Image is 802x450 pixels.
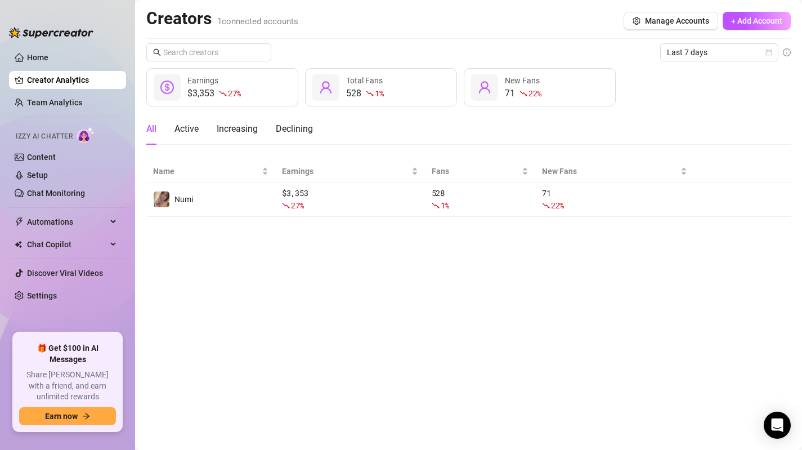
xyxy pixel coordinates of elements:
span: info-circle [783,48,791,56]
span: Earn now [45,412,78,421]
span: dollar-circle [160,81,174,94]
span: New Fans [542,165,678,177]
div: Declining [276,122,313,136]
span: + Add Account [731,16,782,25]
span: Numi [174,195,193,204]
span: fall [366,90,374,97]
button: Earn nowarrow-right [19,407,116,425]
span: user [319,81,333,94]
a: Team Analytics [27,98,82,107]
a: Discover Viral Videos [27,269,103,278]
img: Chat Copilot [15,240,22,248]
th: New Fans [535,161,694,182]
span: fall [432,202,440,210]
span: Share [PERSON_NAME] with a friend, and earn unlimited rewards [19,369,116,403]
div: 71 [542,187,687,212]
a: Setup [27,171,48,180]
span: 🎁 Get $100 in AI Messages [19,343,116,365]
img: Numi [154,191,169,207]
h2: Creators [146,8,298,29]
span: Earnings [282,165,409,177]
div: $ 3,353 [282,187,418,212]
div: 71 [505,87,541,100]
a: Home [27,53,48,62]
div: $3,353 [187,87,241,100]
span: setting [633,17,640,25]
span: Name [153,165,259,177]
span: search [153,48,161,56]
span: arrow-right [82,412,90,420]
span: Total Fans [346,76,383,85]
span: Chat Copilot [27,235,107,253]
button: + Add Account [723,12,791,30]
span: calendar [765,49,772,56]
a: Content [27,153,56,162]
a: Settings [27,291,57,300]
img: logo-BBDzfeDw.svg [9,27,93,38]
a: Chat Monitoring [27,189,85,198]
span: 22 % [528,88,541,99]
div: Open Intercom Messenger [764,412,791,439]
span: thunderbolt [15,217,24,226]
span: 1 % [441,200,449,211]
th: Earnings [275,161,425,182]
span: fall [282,202,290,210]
span: 1 % [375,88,383,99]
span: New Fans [505,76,540,85]
th: Name [146,161,275,182]
span: Earnings [187,76,218,85]
span: 22 % [551,200,564,211]
span: Automations [27,213,107,231]
span: fall [219,90,227,97]
div: All [146,122,156,136]
button: Manage Accounts [624,12,718,30]
span: fall [519,90,527,97]
span: Fans [432,165,519,177]
span: 27 % [291,200,304,211]
span: Izzy AI Chatter [16,131,73,142]
th: Fans [425,161,535,182]
div: 528 [432,187,528,212]
span: 1 connected accounts [217,16,298,26]
span: user [478,81,491,94]
div: Increasing [217,122,258,136]
a: Creator Analytics [27,71,117,89]
img: AI Chatter [77,127,95,143]
span: Manage Accounts [645,16,709,25]
div: 528 [346,87,383,100]
div: Active [174,122,199,136]
input: Search creators [163,46,256,59]
span: fall [542,202,550,210]
span: 27 % [228,88,241,99]
span: Last 7 days [667,44,772,61]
